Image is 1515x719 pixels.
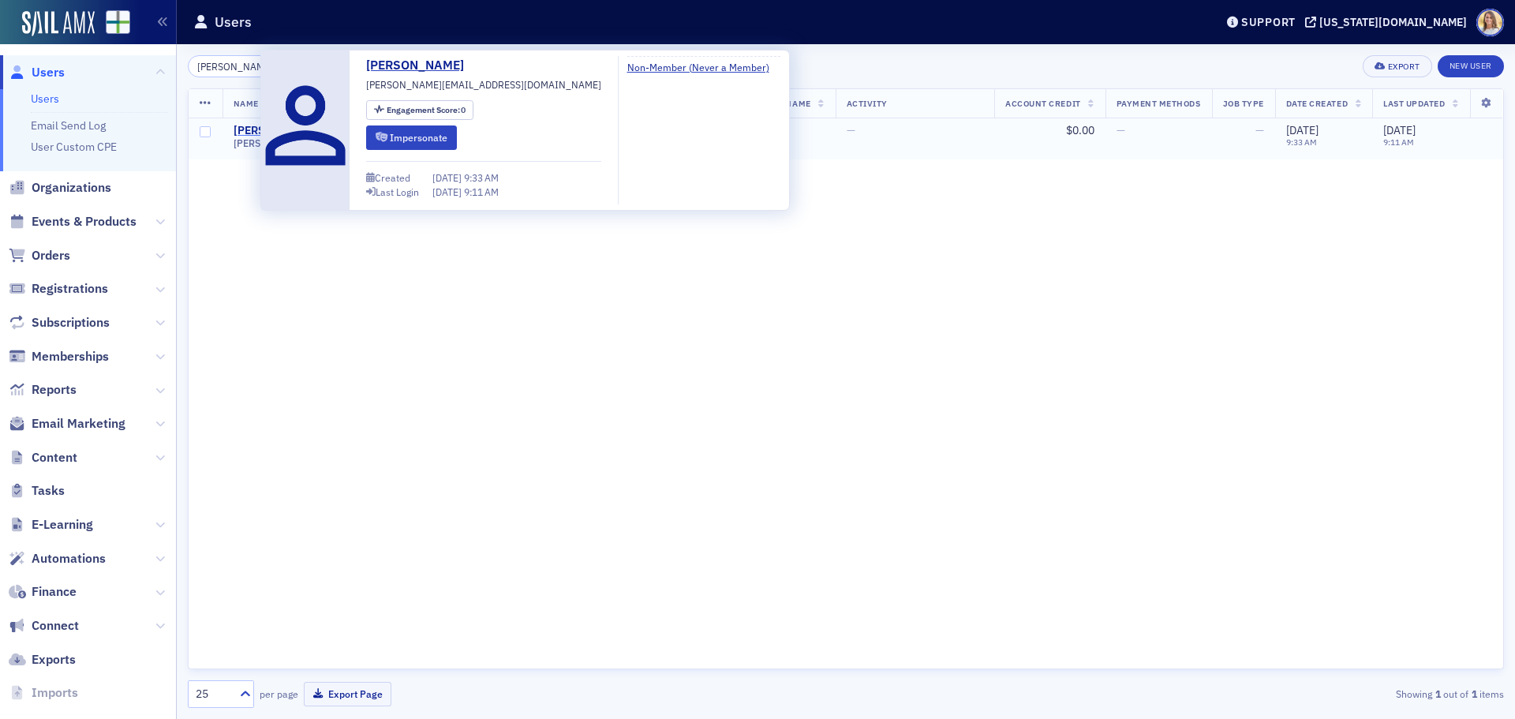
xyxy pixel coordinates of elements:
[196,686,230,702] div: 25
[1319,15,1467,29] div: [US_STATE][DOMAIN_NAME]
[9,179,111,197] a: Organizations
[9,64,65,81] a: Users
[432,185,464,198] span: [DATE]
[188,55,339,77] input: Search…
[387,104,462,115] span: Engagement Score :
[1066,123,1094,137] span: $0.00
[234,98,259,109] span: Name
[32,684,78,702] span: Imports
[9,550,106,567] a: Automations
[1363,55,1431,77] button: Export
[9,482,65,500] a: Tasks
[1117,123,1125,137] span: —
[260,687,298,701] label: per page
[627,60,781,74] a: Non-Member (Never a Member)
[464,185,499,198] span: 9:11 AM
[215,13,252,32] h1: Users
[106,10,130,35] img: SailAMX
[1388,62,1420,71] div: Export
[32,280,108,298] span: Registrations
[432,171,464,184] span: [DATE]
[32,348,109,365] span: Memberships
[32,516,93,534] span: E-Learning
[22,11,95,36] img: SailAMX
[32,415,125,433] span: Email Marketing
[1286,98,1348,109] span: Date Created
[1117,98,1201,109] span: Payment Methods
[32,381,77,399] span: Reports
[31,140,117,154] a: User Custom CPE
[32,247,70,264] span: Orders
[32,482,65,500] span: Tasks
[366,56,476,75] a: [PERSON_NAME]
[1255,123,1264,137] span: —
[1305,17,1472,28] button: [US_STATE][DOMAIN_NAME]
[32,64,65,81] span: Users
[31,118,106,133] a: Email Send Log
[9,516,93,534] a: E-Learning
[9,381,77,399] a: Reports
[1432,687,1443,701] strong: 1
[9,415,125,433] a: Email Marketing
[1286,123,1319,137] span: [DATE]
[9,348,109,365] a: Memberships
[9,247,70,264] a: Orders
[366,77,601,92] span: [PERSON_NAME][EMAIL_ADDRESS][DOMAIN_NAME]
[9,280,108,298] a: Registrations
[387,106,466,114] div: 0
[32,617,79,635] span: Connect
[1383,98,1445,109] span: Last Updated
[1383,137,1414,148] time: 9:11 AM
[234,137,454,149] span: [PERSON_NAME][EMAIL_ADDRESS][DOMAIN_NAME]
[1476,9,1504,36] span: Profile
[375,174,410,182] div: Created
[32,213,137,230] span: Events & Products
[32,651,76,668] span: Exports
[9,449,77,466] a: Content
[376,188,419,197] div: Last Login
[847,123,855,137] span: —
[32,583,77,601] span: Finance
[32,550,106,567] span: Automations
[1468,687,1479,701] strong: 1
[1438,55,1504,77] a: New User
[1005,98,1080,109] span: Account Credit
[31,92,59,106] a: Users
[32,179,111,197] span: Organizations
[1076,687,1504,701] div: Showing out of items
[1241,15,1296,29] div: Support
[32,449,77,466] span: Content
[1383,123,1416,137] span: [DATE]
[1223,98,1264,109] span: Job Type
[464,171,499,184] span: 9:33 AM
[9,583,77,601] a: Finance
[366,100,473,120] div: Engagement Score: 0
[9,213,137,230] a: Events & Products
[304,682,391,706] button: Export Page
[9,651,76,668] a: Exports
[366,125,457,150] button: Impersonate
[1286,137,1317,148] time: 9:33 AM
[847,98,888,109] span: Activity
[9,314,110,331] a: Subscriptions
[9,617,79,635] a: Connect
[234,124,321,138] a: [PERSON_NAME]
[95,10,130,37] a: View Homepage
[32,314,110,331] span: Subscriptions
[9,684,78,702] a: Imports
